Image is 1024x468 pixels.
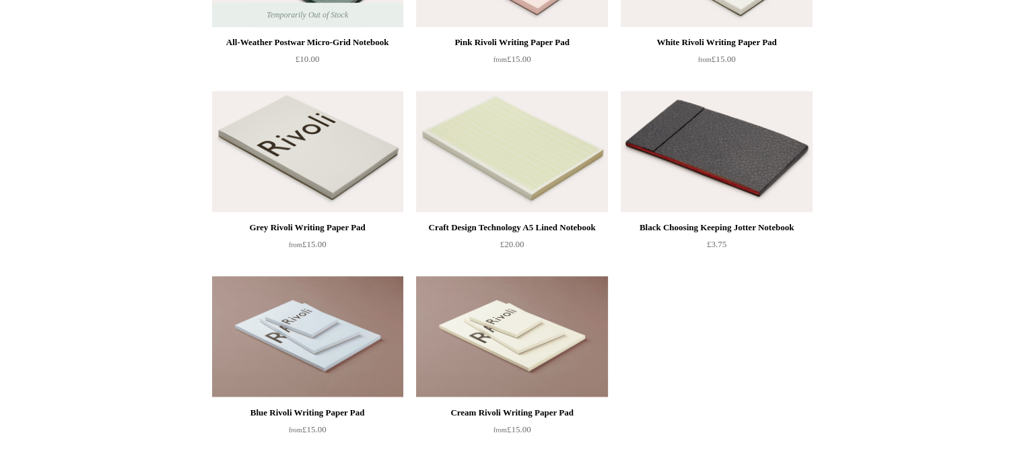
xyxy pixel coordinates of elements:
[416,276,607,397] img: Cream Rivoli Writing Paper Pad
[215,405,400,421] div: Blue Rivoli Writing Paper Pad
[289,424,327,434] span: £15.00
[416,276,607,397] a: Cream Rivoli Writing Paper Pad Cream Rivoli Writing Paper Pad
[289,241,302,248] span: from
[212,91,403,212] a: Grey Rivoli Writing Paper Pad Grey Rivoli Writing Paper Pad
[212,405,403,460] a: Blue Rivoli Writing Paper Pad from£15.00
[707,239,726,249] span: £3.75
[621,220,812,275] a: Black Choosing Keeping Jotter Notebook £3.75
[419,34,604,51] div: Pink Rivoli Writing Paper Pad
[500,239,524,249] span: £20.00
[621,91,812,212] a: Black Choosing Keeping Jotter Notebook Black Choosing Keeping Jotter Notebook
[416,91,607,212] a: Craft Design Technology A5 Lined Notebook Craft Design Technology A5 Lined Notebook
[289,239,327,249] span: £15.00
[296,54,320,64] span: £10.00
[212,276,403,397] a: Blue Rivoli Writing Paper Pad Blue Rivoli Writing Paper Pad
[419,220,604,236] div: Craft Design Technology A5 Lined Notebook
[212,34,403,90] a: All-Weather Postwar Micro-Grid Notebook £10.00
[624,34,809,51] div: White Rivoli Writing Paper Pad
[212,220,403,275] a: Grey Rivoli Writing Paper Pad from£15.00
[621,91,812,212] img: Black Choosing Keeping Jotter Notebook
[212,91,403,212] img: Grey Rivoli Writing Paper Pad
[493,426,507,434] span: from
[493,424,531,434] span: £15.00
[621,34,812,90] a: White Rivoli Writing Paper Pad from£15.00
[624,220,809,236] div: Black Choosing Keeping Jotter Notebook
[212,276,403,397] img: Blue Rivoli Writing Paper Pad
[416,34,607,90] a: Pink Rivoli Writing Paper Pad from£15.00
[253,3,362,27] span: Temporarily Out of Stock
[493,56,507,63] span: from
[698,54,736,64] span: £15.00
[289,426,302,434] span: from
[493,54,531,64] span: £15.00
[416,91,607,212] img: Craft Design Technology A5 Lined Notebook
[215,220,400,236] div: Grey Rivoli Writing Paper Pad
[416,405,607,460] a: Cream Rivoli Writing Paper Pad from£15.00
[416,220,607,275] a: Craft Design Technology A5 Lined Notebook £20.00
[698,56,712,63] span: from
[215,34,400,51] div: All-Weather Postwar Micro-Grid Notebook
[419,405,604,421] div: Cream Rivoli Writing Paper Pad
